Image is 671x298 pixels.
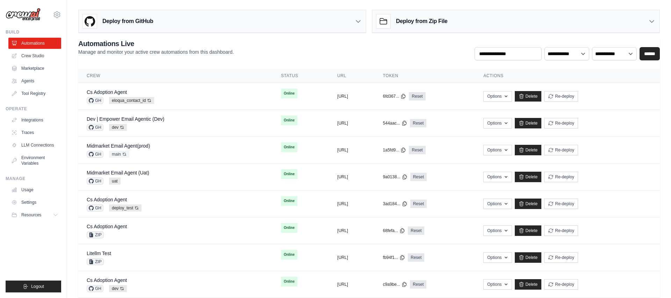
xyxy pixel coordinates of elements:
span: eloqua_contact_id [109,97,154,104]
a: Reset [408,253,424,262]
div: Operate [6,106,61,112]
button: 3ad184... [383,201,407,207]
a: Environment Variables [8,152,61,169]
th: Status [273,69,329,83]
img: Logo [6,8,41,21]
a: Reset [409,146,425,154]
a: Cs Adoption Agent [87,277,127,283]
span: GH [87,178,103,185]
a: Litellm Test [87,251,111,256]
span: Online [281,142,297,152]
span: GH [87,97,103,104]
a: Delete [515,145,542,155]
div: Manage [6,176,61,181]
button: Options [483,252,512,263]
button: 68fefa... [383,228,405,233]
a: Delete [515,118,542,128]
a: Delete [515,252,542,263]
span: Resources [21,212,41,218]
a: Midmarket Email Agent(prod) [87,143,150,149]
th: URL [329,69,375,83]
button: 1a5fd9... [383,147,406,153]
button: Options [483,118,512,128]
span: Online [281,169,297,179]
th: Crew [78,69,273,83]
button: Re-deploy [544,199,578,209]
a: Usage [8,184,61,195]
a: Traces [8,127,61,138]
span: Online [281,277,297,286]
button: 544aac... [383,120,407,126]
a: Settings [8,197,61,208]
span: Online [281,89,297,98]
button: Re-deploy [544,91,578,102]
button: Options [483,145,512,155]
span: Online [281,116,297,125]
span: ZIP [87,231,104,238]
span: Logout [31,284,44,289]
button: Options [483,172,512,182]
th: Actions [475,69,660,83]
a: Reset [410,119,426,127]
a: Delete [515,279,542,290]
a: Cs Adoption Agent [87,224,127,229]
button: Re-deploy [544,279,578,290]
a: Tool Registry [8,88,61,99]
button: Resources [8,209,61,221]
a: Reset [410,173,427,181]
a: Reset [410,200,427,208]
span: GH [87,124,103,131]
a: Integrations [8,114,61,126]
span: ZIP [87,258,104,265]
button: Options [483,279,512,290]
iframe: Chat Widget [636,265,671,298]
a: Crew Studio [8,50,61,61]
a: Delete [515,91,542,102]
button: c9a9be... [383,282,407,287]
th: Token [375,69,475,83]
button: Re-deploy [544,252,578,263]
a: Dev | Empower Email Agentic (Dev) [87,116,164,122]
a: Automations [8,38,61,49]
button: Options [483,225,512,236]
a: Midmarket Email Agent (Uat) [87,170,149,176]
button: 9a0138... [383,174,407,180]
a: Delete [515,225,542,236]
div: Build [6,29,61,35]
a: Delete [515,172,542,182]
span: main [109,151,129,158]
img: GitHub Logo [83,14,97,28]
button: Re-deploy [544,225,578,236]
span: dev [109,124,127,131]
button: fb94f1... [383,255,405,260]
h3: Deploy from GitHub [102,17,153,25]
a: Cs Adoption Agent [87,197,127,202]
span: deploy_test [109,204,142,211]
span: uat [109,178,121,185]
a: Marketplace [8,63,61,74]
a: Agents [8,75,61,87]
button: 6fd367... [383,94,406,99]
button: Options [483,199,512,209]
span: GH [87,151,103,158]
button: Re-deploy [544,172,578,182]
h3: Deploy from Zip File [396,17,447,25]
span: Online [281,223,297,233]
button: Options [483,91,512,102]
a: LLM Connections [8,140,61,151]
p: Manage and monitor your active crew automations from this dashboard. [78,49,234,55]
a: Reset [408,226,424,235]
h2: Automations Live [78,39,234,49]
a: Reset [410,280,426,289]
button: Logout [6,281,61,292]
span: dev [109,285,127,292]
a: Delete [515,199,542,209]
button: Re-deploy [544,145,578,155]
button: Re-deploy [544,118,578,128]
span: GH [87,285,103,292]
a: Reset [409,92,425,100]
span: Online [281,250,297,260]
span: GH [87,204,103,211]
a: Cs Adoption Agent [87,89,127,95]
